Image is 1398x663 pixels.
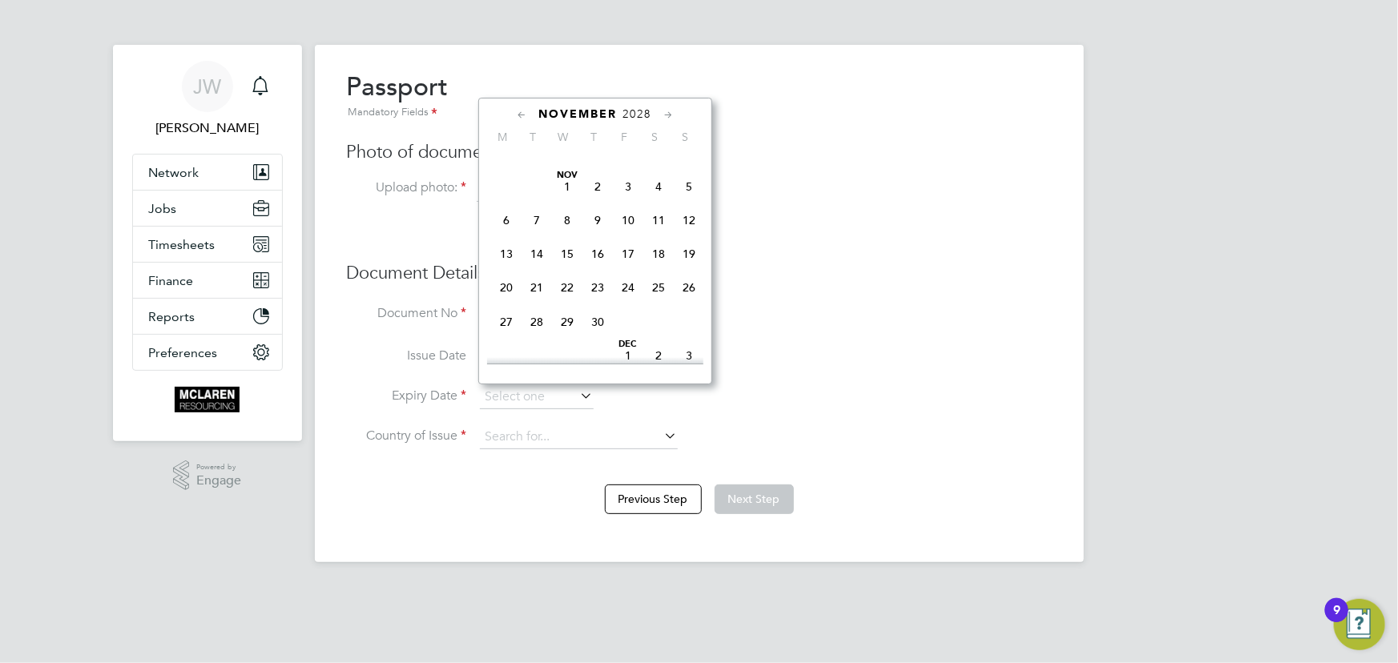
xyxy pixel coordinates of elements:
[552,171,582,202] span: 1
[347,348,467,364] label: Issue Date
[613,340,643,371] span: 1
[347,104,449,122] div: Mandatory Fields
[548,130,578,144] span: W
[133,299,282,334] button: Reports
[622,107,651,121] span: 2028
[674,205,704,235] span: 12
[613,272,643,303] span: 24
[552,272,582,303] span: 22
[196,474,241,488] span: Engage
[491,272,522,303] span: 20
[643,205,674,235] span: 11
[480,425,678,449] input: Search for...
[347,70,449,122] h2: Passport
[670,130,700,144] span: S
[113,45,302,441] nav: Main navigation
[639,130,670,144] span: S
[347,305,467,322] label: Document No
[522,307,552,337] span: 28
[609,130,639,144] span: F
[582,272,613,303] span: 23
[582,205,613,235] span: 9
[149,237,216,252] span: Timesheets
[522,239,552,269] span: 14
[582,171,613,202] span: 2
[149,273,194,288] span: Finance
[552,171,582,179] span: Nov
[582,307,613,337] span: 30
[613,171,643,202] span: 3
[132,61,283,138] a: JW[PERSON_NAME]
[491,205,522,235] span: 6
[132,119,283,138] span: Jane Weitzman
[643,239,674,269] span: 18
[347,141,1052,164] h3: Photo of document
[175,387,240,412] img: mclaren-logo-retina.png
[518,130,548,144] span: T
[347,428,467,444] label: Country of Issue
[1334,599,1385,650] button: Open Resource Center, 9 new notifications
[149,345,218,360] span: Preferences
[522,272,552,303] span: 21
[173,460,241,491] a: Powered byEngage
[674,272,704,303] span: 26
[132,387,283,412] a: Go to home page
[674,239,704,269] span: 19
[643,272,674,303] span: 25
[582,239,613,269] span: 16
[347,262,1052,285] h3: Document Details
[149,201,177,216] span: Jobs
[613,340,643,348] span: Dec
[133,227,282,262] button: Timesheets
[149,309,195,324] span: Reports
[552,307,582,337] span: 29
[643,171,674,202] span: 4
[552,205,582,235] span: 8
[605,484,702,513] button: Previous Step
[578,130,609,144] span: T
[133,191,282,226] button: Jobs
[133,155,282,190] button: Network
[1333,610,1340,631] div: 9
[643,340,674,371] span: 2
[193,76,221,97] span: JW
[715,484,794,513] button: Next Step
[347,388,467,404] label: Expiry Date
[674,171,704,202] span: 5
[480,385,594,409] input: Select one
[133,263,282,298] button: Finance
[347,179,467,196] label: Upload photo:
[522,205,552,235] span: 7
[674,340,704,371] span: 3
[196,460,241,474] span: Powered by
[613,239,643,269] span: 17
[552,239,582,269] span: 15
[487,130,518,144] span: M
[613,205,643,235] span: 10
[491,307,522,337] span: 27
[538,107,617,121] span: November
[133,335,282,370] button: Preferences
[491,239,522,269] span: 13
[149,165,199,180] span: Network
